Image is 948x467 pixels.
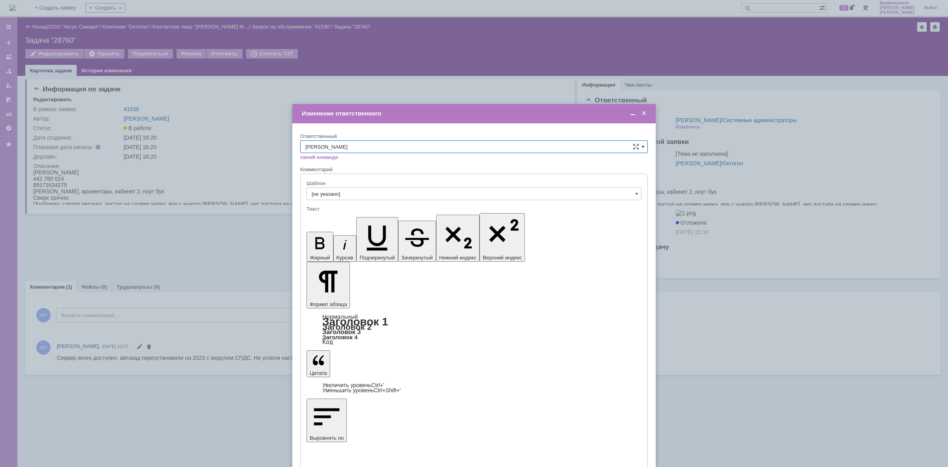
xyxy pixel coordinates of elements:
[322,316,388,328] a: Заголовок 1
[371,382,384,388] span: Ctrl+'
[310,370,327,376] span: Цитата
[322,328,361,335] a: Заголовок 3
[333,235,357,262] button: Курсив
[307,399,347,442] button: Выровнять по
[359,255,395,261] span: Подчеркнутый
[398,221,436,262] button: Зачеркнутый
[322,334,357,340] a: Заголовок 4
[307,206,640,212] div: Текст
[436,215,480,262] button: Нижний индекс
[401,255,433,261] span: Зачеркнутый
[322,322,372,331] a: Заголовок 2
[629,110,637,117] span: Свернуть (Ctrl + M)
[307,262,350,308] button: Формат абзаца
[300,154,338,161] a: своей команде
[300,166,648,174] div: Комментарий
[307,232,333,262] button: Жирный
[307,181,640,186] div: Шаблон
[322,387,401,393] a: Decrease
[300,134,646,139] div: Ответственный
[322,382,384,388] a: Increase
[439,255,477,261] span: Нижний индекс
[480,213,525,262] button: Верхний индекс
[302,110,648,117] div: Изменение ответственного
[356,217,398,262] button: Подчеркнутый
[640,110,648,117] span: Закрыть
[633,144,639,150] span: Сложная форма
[322,313,358,320] a: Нормальный
[310,435,344,441] span: Выровнять по
[307,350,330,377] button: Цитата
[322,338,333,346] a: Код
[483,255,522,261] span: Верхний индекс
[337,255,354,261] span: Курсив
[310,301,347,307] span: Формат абзаца
[307,383,641,393] div: Цитата
[307,314,641,345] div: Формат абзаца
[310,255,330,261] span: Жирный
[374,387,401,393] span: Ctrl+Shift+'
